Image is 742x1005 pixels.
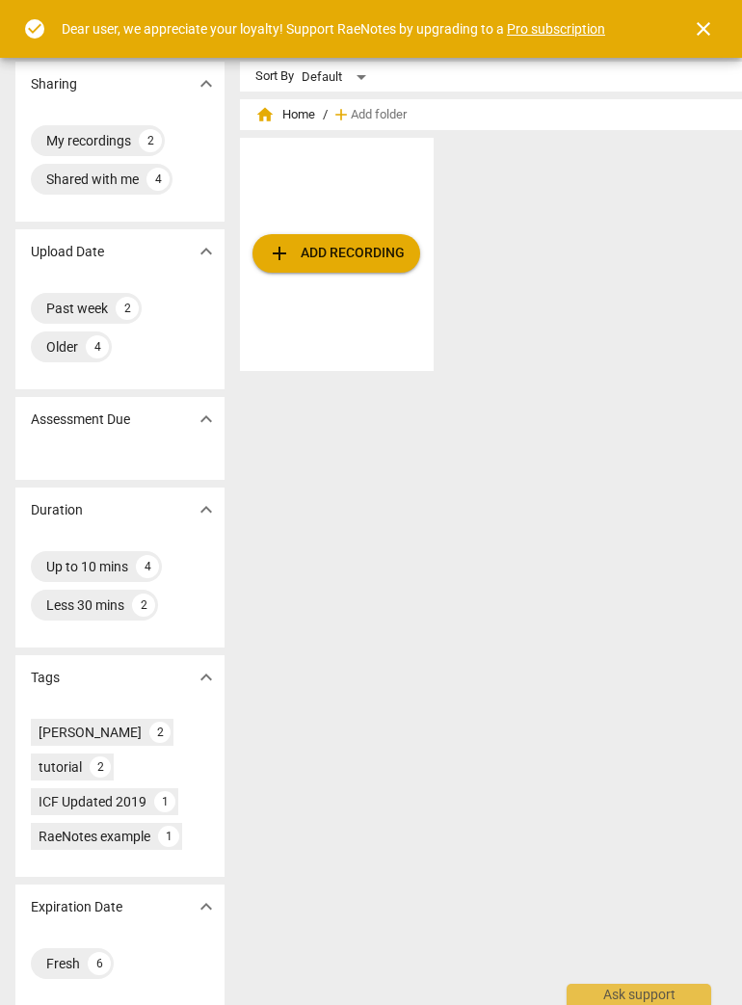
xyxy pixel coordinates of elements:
p: Expiration Date [31,897,122,917]
div: [PERSON_NAME] [39,723,142,742]
div: 2 [132,594,155,617]
div: Default [302,62,373,93]
p: Tags [31,668,60,688]
div: Fresh [46,954,80,973]
div: RaeNotes example [39,827,150,846]
button: Show more [192,405,221,434]
span: expand_more [195,498,218,521]
span: expand_more [195,895,218,918]
div: Older [46,337,78,357]
span: expand_more [195,408,218,431]
p: Sharing [31,74,77,94]
span: Home [255,105,315,124]
button: Show more [192,892,221,921]
span: home [255,105,275,124]
div: 4 [86,335,109,358]
span: Add recording [268,242,405,265]
div: Past week [46,299,108,318]
div: 2 [90,756,111,778]
div: 2 [139,129,162,152]
div: Ask support [567,984,711,1005]
p: Assessment Due [31,410,130,430]
div: 1 [158,826,179,847]
button: Show more [192,237,221,266]
div: My recordings [46,131,131,150]
a: Pro subscription [507,21,605,37]
span: expand_more [195,240,218,263]
div: Up to 10 mins [46,557,128,576]
span: Add folder [351,108,407,122]
button: Close [680,6,727,52]
div: tutorial [39,757,82,777]
span: add [268,242,291,265]
div: 4 [136,555,159,578]
span: check_circle [23,17,46,40]
span: expand_more [195,72,218,95]
span: / [323,108,328,122]
button: Show more [192,495,221,524]
span: expand_more [195,666,218,689]
button: Upload [252,234,420,273]
div: 2 [149,722,171,743]
span: close [692,17,715,40]
button: Show more [192,69,221,98]
span: add [331,105,351,124]
div: 1 [154,791,175,812]
div: 6 [88,952,111,975]
div: ICF Updated 2019 [39,792,146,811]
button: Show more [192,663,221,692]
div: 4 [146,168,170,191]
div: 2 [116,297,139,320]
div: Sort By [255,69,294,84]
p: Upload Date [31,242,104,262]
p: Duration [31,500,83,520]
div: Dear user, we appreciate your loyalty! Support RaeNotes by upgrading to a [62,19,605,40]
div: Shared with me [46,170,139,189]
div: Less 30 mins [46,595,124,615]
